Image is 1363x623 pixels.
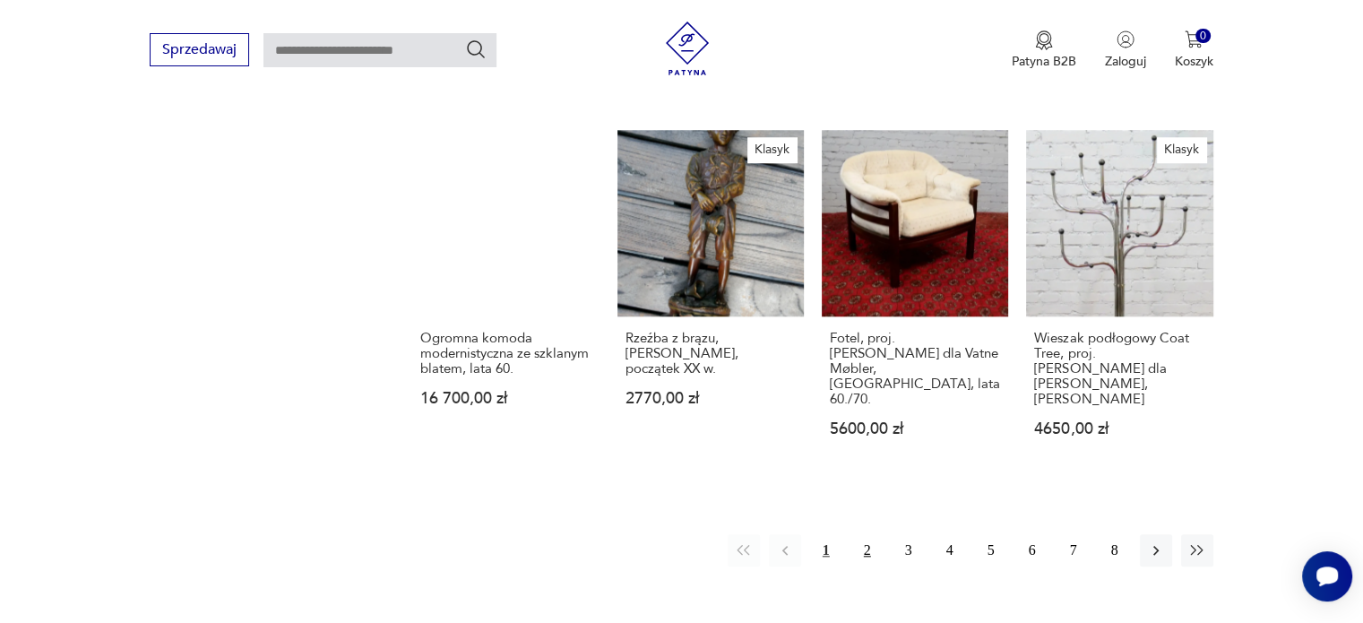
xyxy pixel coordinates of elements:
button: 4 [934,534,966,567]
h3: Wieszak podłogowy Coat Tree, proj. [PERSON_NAME] dla [PERSON_NAME], [PERSON_NAME] [1034,331,1204,407]
button: 6 [1016,534,1048,567]
a: Sprzedawaj [150,45,249,57]
img: Ikona koszyka [1185,30,1203,48]
h3: Fotel, proj. [PERSON_NAME] dla Vatne Møbler, [GEOGRAPHIC_DATA], lata 60./70. [830,331,1000,407]
button: 1 [810,534,842,567]
h3: Ogromna komoda modernistyczna ze szklanym blatem, lata 60. [420,331,591,376]
p: Zaloguj [1105,53,1146,70]
p: 4650,00 zł [1034,421,1204,437]
p: 5600,00 zł [830,421,1000,437]
iframe: Smartsupp widget button [1302,551,1352,601]
button: 0Koszyk [1175,30,1213,70]
a: KlasykRzeźba z brązu, Charles Anfrie, początek XX w.Rzeźba z brązu, [PERSON_NAME], początek XX w.... [617,130,804,472]
button: Patyna B2B [1012,30,1076,70]
a: KlasykWieszak podłogowy Coat Tree, proj. Arne Jacobsen dla Fritz Hansen, DaniaWieszak podłogowy C... [1026,130,1212,472]
img: Ikona medalu [1035,30,1053,50]
button: 7 [1057,534,1090,567]
p: 2770,00 zł [625,391,796,406]
img: Ikonka użytkownika [1117,30,1134,48]
h3: Rzeźba z brązu, [PERSON_NAME], początek XX w. [625,331,796,376]
img: Patyna - sklep z meblami i dekoracjami vintage [660,22,714,75]
button: 5 [975,534,1007,567]
button: 2 [851,534,884,567]
p: Koszyk [1175,53,1213,70]
button: Zaloguj [1105,30,1146,70]
div: 0 [1195,29,1211,44]
p: Patyna B2B [1012,53,1076,70]
a: Ogromna komoda modernistyczna ze szklanym blatem, lata 60.Ogromna komoda modernistyczna ze szklan... [412,130,599,472]
p: 16 700,00 zł [420,391,591,406]
a: Fotel, proj. Arne Norell dla Vatne Møbler, Norwegia, lata 60./70.Fotel, proj. [PERSON_NAME] dla V... [822,130,1008,472]
button: 3 [893,534,925,567]
button: Szukaj [465,39,487,60]
button: Sprzedawaj [150,33,249,66]
a: Ikona medaluPatyna B2B [1012,30,1076,70]
button: 8 [1099,534,1131,567]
